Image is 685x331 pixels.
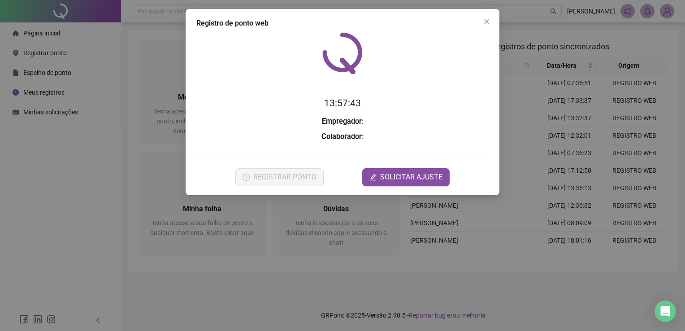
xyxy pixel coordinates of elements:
button: REGISTRAR PONTO [235,168,324,186]
h3: : [196,116,489,127]
strong: Colaborador [321,132,362,141]
span: close [483,18,490,25]
button: editSOLICITAR AJUSTE [362,168,450,186]
time: 13:57:43 [324,98,361,109]
span: edit [369,174,377,181]
strong: Empregador [322,117,362,126]
h3: : [196,131,489,143]
div: Registro de ponto web [196,18,489,29]
div: Open Intercom Messenger [655,301,676,322]
span: SOLICITAR AJUSTE [380,172,442,183]
button: Close [480,14,494,29]
img: QRPoint [322,32,363,74]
